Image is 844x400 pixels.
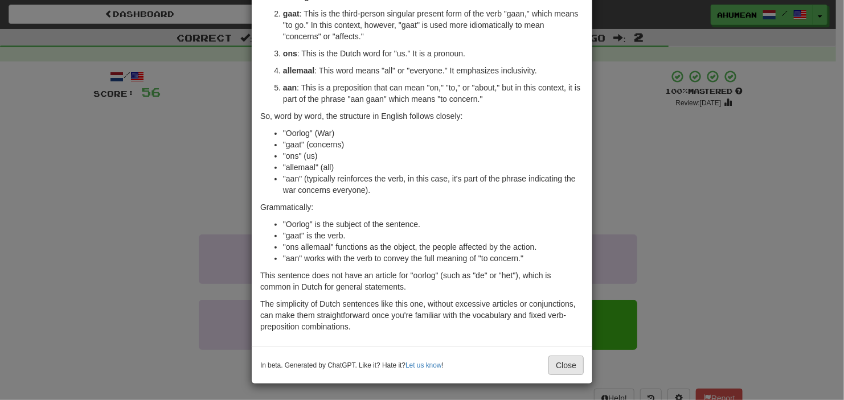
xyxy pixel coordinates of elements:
[260,361,444,370] small: In beta. Generated by ChatGPT. Like it? Hate it? !
[283,9,300,18] strong: gaat
[405,361,441,369] a: Let us know
[283,83,297,92] strong: aan
[283,230,584,241] li: "gaat" is the verb.
[283,150,584,162] li: "ons" (us)
[283,173,584,196] li: "aan" (typically reinforces the verb, in this case, it's part of the phrase indicating the war co...
[283,162,584,173] li: "allemaal" (all)
[283,65,584,76] p: : This word means "all" or "everyone." It emphasizes inclusivity.
[283,218,584,230] li: "Oorlog" is the subject of the sentence.
[260,110,584,122] p: So, word by word, the structure in English follows closely:
[283,241,584,253] li: "ons allemaal" functions as the object, the people affected by the action.
[283,48,584,59] p: : This is the Dutch word for "us." It is a pronoun.
[283,127,584,139] li: "Oorlog" (War)
[260,270,584,292] p: This sentence does not have an article for "oorlog" (such as "de" or "het"), which is common in D...
[283,66,314,75] strong: allemaal
[260,298,584,332] p: The simplicity of Dutch sentences like this one, without excessive articles or conjunctions, can ...
[548,356,584,375] button: Close
[283,139,584,150] li: "gaat" (concerns)
[260,201,584,213] p: Grammatically:
[283,8,584,42] p: : This is the third-person singular present form of the verb "gaan," which means "to go." In this...
[283,253,584,264] li: "aan" works with the verb to convey the full meaning of "to concern."
[283,82,584,105] p: : This is a preposition that can mean "on," "to," or "about," but in this context, it is part of ...
[283,49,297,58] strong: ons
